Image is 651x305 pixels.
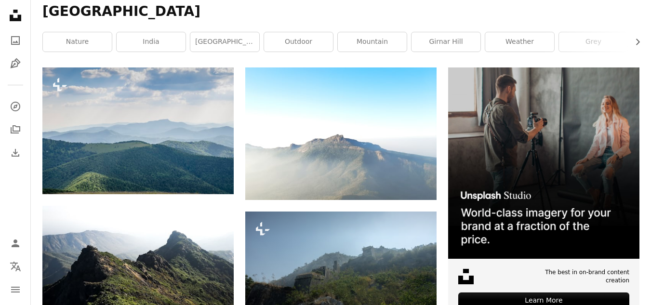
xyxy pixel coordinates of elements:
a: [GEOGRAPHIC_DATA] [190,32,259,52]
a: india [117,32,186,52]
a: green and black mountains under white sky during daytime [42,264,234,273]
a: Home — Unsplash [6,6,25,27]
a: grey [559,32,628,52]
a: Slovakian mountains: Beautiful landscape in summer. [42,126,234,135]
a: Log in / Sign up [6,234,25,253]
span: The best in on-brand content creation [528,268,629,285]
img: green mountain under blue sky during daytime [245,67,437,200]
a: green mountain under blue sky during daytime [245,129,437,138]
img: file-1631678316303-ed18b8b5cb9cimage [458,269,474,284]
img: Slovakian mountains: Beautiful landscape in summer. [42,67,234,194]
a: Download History [6,143,25,162]
a: Collections [6,120,25,139]
a: a very tall hill with a castle on top of it [245,271,437,279]
a: nature [43,32,112,52]
a: Illustrations [6,54,25,73]
button: Language [6,257,25,276]
a: mountain [338,32,407,52]
a: weather [485,32,554,52]
a: girnar hill [412,32,480,52]
button: scroll list to the right [629,32,639,52]
img: file-1715651741414-859baba4300dimage [448,67,639,259]
h1: [GEOGRAPHIC_DATA] [42,3,639,20]
button: Menu [6,280,25,299]
a: Explore [6,97,25,116]
a: outdoor [264,32,333,52]
a: Photos [6,31,25,50]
